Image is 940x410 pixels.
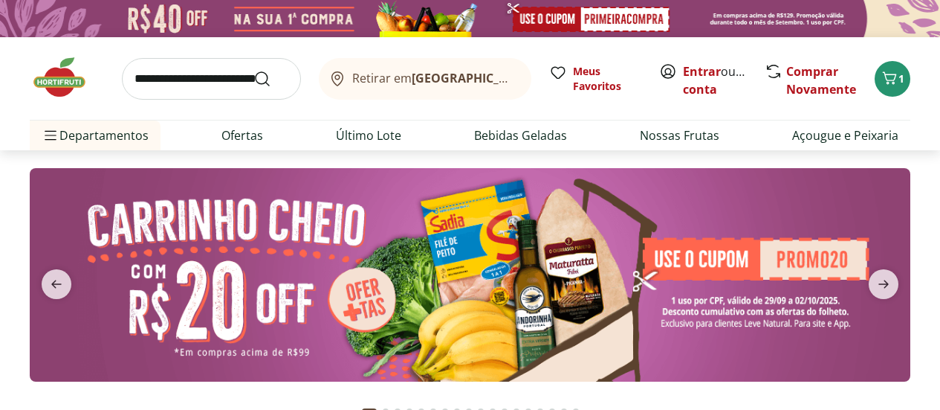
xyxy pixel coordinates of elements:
[875,61,910,97] button: Carrinho
[683,63,765,97] a: Criar conta
[352,71,516,85] span: Retirar em
[683,63,749,98] span: ou
[549,64,641,94] a: Meus Favoritos
[30,168,910,382] img: cupom
[42,118,59,153] button: Menu
[221,126,263,144] a: Ofertas
[122,58,301,100] input: search
[898,71,904,86] span: 1
[474,126,567,144] a: Bebidas Geladas
[412,70,662,86] b: [GEOGRAPHIC_DATA]/[GEOGRAPHIC_DATA]
[683,63,721,80] a: Entrar
[30,55,104,100] img: Hortifruti
[792,126,898,144] a: Açougue e Peixaria
[30,269,83,299] button: previous
[253,70,289,88] button: Submit Search
[42,118,149,153] span: Departamentos
[786,63,856,97] a: Comprar Novamente
[640,126,719,144] a: Nossas Frutas
[857,269,910,299] button: next
[319,58,531,100] button: Retirar em[GEOGRAPHIC_DATA]/[GEOGRAPHIC_DATA]
[336,126,401,144] a: Último Lote
[573,64,641,94] span: Meus Favoritos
